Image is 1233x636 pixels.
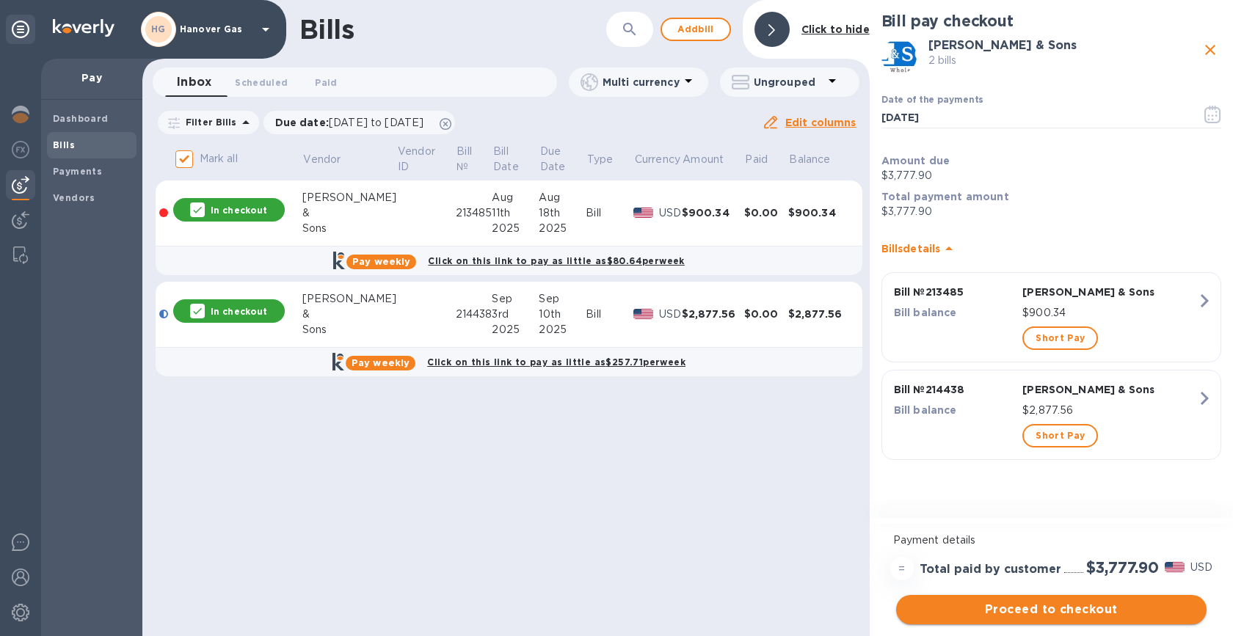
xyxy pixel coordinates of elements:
p: Type [587,152,614,167]
p: In checkout [211,204,267,216]
p: USD [1190,560,1212,575]
div: 18th [539,205,586,221]
span: Scheduled [235,75,288,90]
div: 3rd [492,307,539,322]
h2: $3,777.90 [1086,558,1159,577]
span: Bill № [457,144,491,175]
span: Add bill [674,21,718,38]
div: Sons [302,221,397,236]
b: Pay weekly [352,256,410,267]
b: Total payment amount [881,191,1009,202]
p: Vendor ID [398,144,435,175]
p: Payment details [893,533,1210,548]
span: Inbox [177,72,211,92]
span: Type [587,152,633,167]
b: Dashboard [53,113,109,124]
button: Bill №213485[PERSON_NAME] & SonsBill balance$900.34Short Pay [881,272,1221,362]
p: Paid [745,152,768,167]
button: Proceed to checkout [896,595,1207,624]
span: Paid [745,152,787,167]
div: $900.34 [788,205,851,220]
h1: Bills [299,14,354,45]
p: $3,777.90 [881,204,1221,219]
img: USD [1165,562,1185,572]
p: [PERSON_NAME] & Sons [1022,382,1197,397]
div: = [890,557,914,580]
span: Balance [789,152,849,167]
div: $2,877.56 [788,307,851,321]
b: Amount due [881,155,950,167]
p: Vendor [303,152,341,167]
div: 2025 [492,221,539,236]
button: Short Pay [1022,424,1098,447]
p: Pay [53,70,131,85]
b: Click on this link to pay as little as $80.64 per week [428,255,684,266]
img: Logo [53,19,114,37]
div: 213485 [456,205,492,221]
span: Proceed to checkout [908,601,1195,618]
div: Sep [492,291,539,307]
label: Date of the payments [881,96,983,105]
p: Due Date [540,144,566,175]
div: $900.34 [682,205,744,220]
p: $900.34 [1022,305,1197,321]
div: Bill [586,307,633,322]
p: Filter Bills [180,116,237,128]
div: 2025 [539,322,586,337]
b: Vendors [53,192,95,203]
button: Bill №214438[PERSON_NAME] & SonsBill balance$2,877.56Short Pay [881,370,1221,460]
span: Paid [315,75,337,90]
p: $2,877.56 [1022,403,1197,418]
div: 11th [492,205,539,221]
div: $2,877.56 [682,307,744,321]
p: Hanover Gas [180,24,253,34]
span: Vendor [303,152,360,167]
div: $0.00 [744,307,788,321]
div: Aug [492,190,539,205]
p: In checkout [211,305,267,318]
p: Bill № [457,144,472,175]
img: Foreign exchange [12,141,29,158]
p: USD [659,205,682,221]
b: Click to hide [801,23,870,35]
div: & [302,205,397,221]
span: Bill Date [493,144,538,175]
p: [PERSON_NAME] & Sons [1022,285,1197,299]
b: [PERSON_NAME] & Sons [928,38,1077,52]
span: Vendor ID [398,144,454,175]
p: Mark all [200,151,238,167]
span: Currency [635,152,680,167]
div: Bill [586,205,633,221]
p: Ungrouped [754,75,823,89]
div: Unpin categories [6,15,35,44]
button: Addbill [661,18,731,41]
b: HG [151,23,166,34]
p: Multi currency [603,75,680,89]
p: Balance [789,152,830,167]
button: Short Pay [1022,326,1098,350]
div: 2025 [539,221,586,236]
div: [PERSON_NAME] [302,190,397,205]
div: [PERSON_NAME] [302,291,397,307]
div: 2025 [492,322,539,337]
div: Aug [539,190,586,205]
p: USD [659,307,682,322]
p: Bill № 214438 [894,382,1017,397]
div: $0.00 [744,205,788,220]
div: Due date:[DATE] to [DATE] [263,111,456,134]
img: USD [633,208,653,218]
b: Payments [53,166,102,177]
span: Short Pay [1036,427,1085,445]
b: Bills [53,139,75,150]
span: Short Pay [1036,329,1085,347]
p: Bill Date [493,144,519,175]
span: [DATE] to [DATE] [329,117,423,128]
p: Due date : [275,115,432,130]
b: Pay weekly [352,357,410,368]
p: Bill balance [894,403,1017,417]
h2: Bill pay checkout [881,12,1221,30]
p: Bill № 213485 [894,285,1017,299]
button: close [1199,39,1221,61]
b: Bill s details [881,243,941,255]
h3: Total paid by customer [920,563,1061,577]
